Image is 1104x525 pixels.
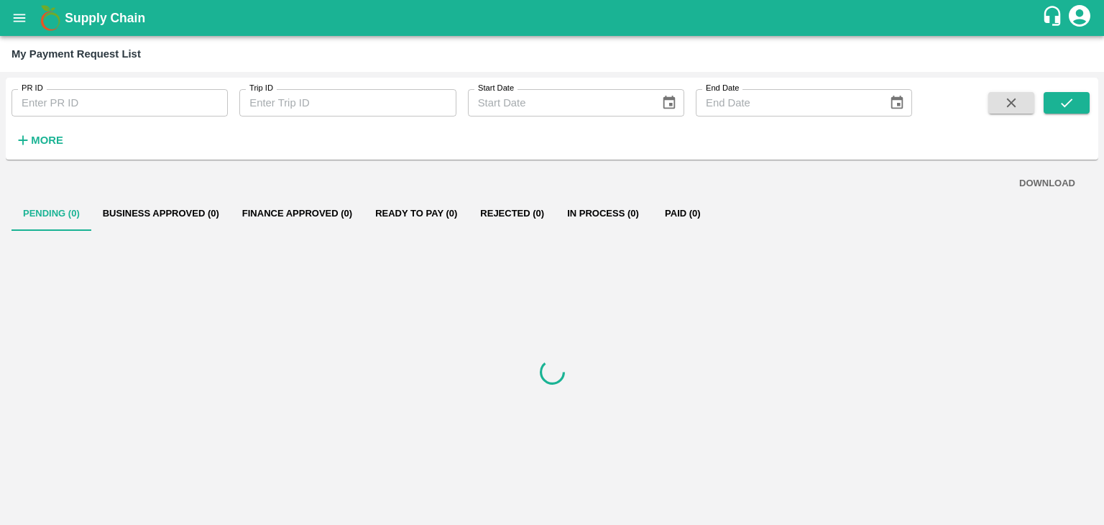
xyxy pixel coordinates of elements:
[239,89,456,117] input: Enter Trip ID
[1067,3,1092,33] div: account of current user
[11,45,141,63] div: My Payment Request List
[364,196,469,231] button: Ready To Pay (0)
[31,134,63,146] strong: More
[469,196,556,231] button: Rejected (0)
[3,1,36,35] button: open drawer
[696,89,878,117] input: End Date
[706,83,739,94] label: End Date
[1013,171,1081,196] button: DOWNLOAD
[65,11,145,25] b: Supply Chain
[650,196,715,231] button: Paid (0)
[556,196,650,231] button: In Process (0)
[11,128,67,152] button: More
[91,196,231,231] button: Business Approved (0)
[11,196,91,231] button: Pending (0)
[1041,5,1067,31] div: customer-support
[65,8,1041,28] a: Supply Chain
[231,196,364,231] button: Finance Approved (0)
[11,89,228,117] input: Enter PR ID
[36,4,65,32] img: logo
[468,89,650,117] input: Start Date
[22,83,43,94] label: PR ID
[655,89,683,117] button: Choose date
[478,83,514,94] label: Start Date
[883,89,911,117] button: Choose date
[249,83,273,94] label: Trip ID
